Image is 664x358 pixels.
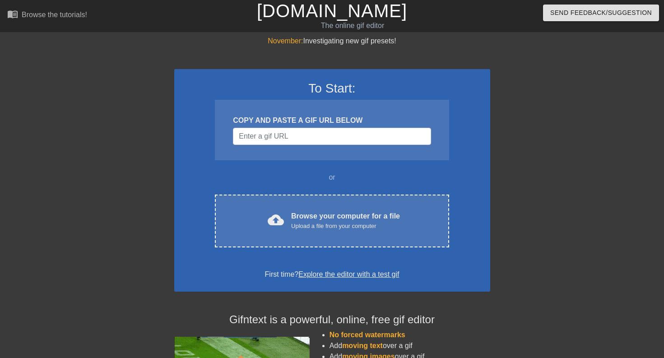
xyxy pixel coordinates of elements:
[7,9,18,19] span: menu_book
[226,20,479,31] div: The online gif editor
[268,212,284,228] span: cloud_upload
[186,269,478,280] div: First time?
[543,5,659,21] button: Send Feedback/Suggestion
[298,270,399,278] a: Explore the editor with a test gif
[7,9,87,23] a: Browse the tutorials!
[291,211,400,231] div: Browse your computer for a file
[174,313,490,326] h4: Gifntext is a powerful, online, free gif editor
[186,81,478,96] h3: To Start:
[22,11,87,19] div: Browse the tutorials!
[233,115,431,126] div: COPY AND PASTE A GIF URL BELOW
[550,7,652,19] span: Send Feedback/Suggestion
[174,36,490,46] div: Investigating new gif presets!
[330,340,490,351] li: Add over a gif
[257,1,407,21] a: [DOMAIN_NAME]
[233,128,431,145] input: Username
[330,331,405,339] span: No forced watermarks
[291,222,400,231] div: Upload a file from your computer
[198,172,467,183] div: or
[268,37,303,45] span: November:
[342,342,383,349] span: moving text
